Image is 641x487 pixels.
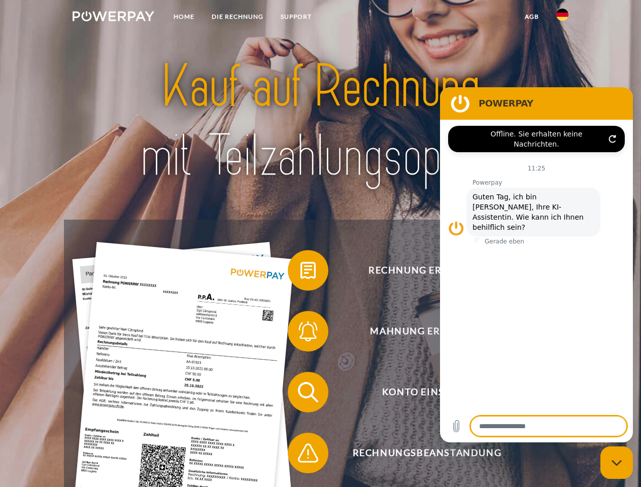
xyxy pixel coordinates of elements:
[288,372,552,412] button: Konto einsehen
[302,250,551,291] span: Rechnung erhalten?
[295,379,321,405] img: qb_search.svg
[302,433,551,473] span: Rechnungsbeanstandung
[440,87,633,442] iframe: Messaging-Fenster
[295,440,321,466] img: qb_warning.svg
[556,9,568,21] img: de
[288,250,552,291] button: Rechnung erhalten?
[288,433,552,473] button: Rechnungsbeanstandung
[302,311,551,352] span: Mahnung erhalten?
[203,8,272,26] a: DIE RECHNUNG
[295,319,321,344] img: qb_bell.svg
[288,311,552,352] button: Mahnung erhalten?
[73,11,154,21] img: logo-powerpay-white.svg
[165,8,203,26] a: Home
[97,49,544,194] img: title-powerpay_de.svg
[295,258,321,283] img: qb_bill.svg
[600,446,633,479] iframe: Schaltfläche zum Öffnen des Messaging-Fensters; Konversation läuft
[302,372,551,412] span: Konto einsehen
[516,8,548,26] a: agb
[272,8,320,26] a: SUPPORT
